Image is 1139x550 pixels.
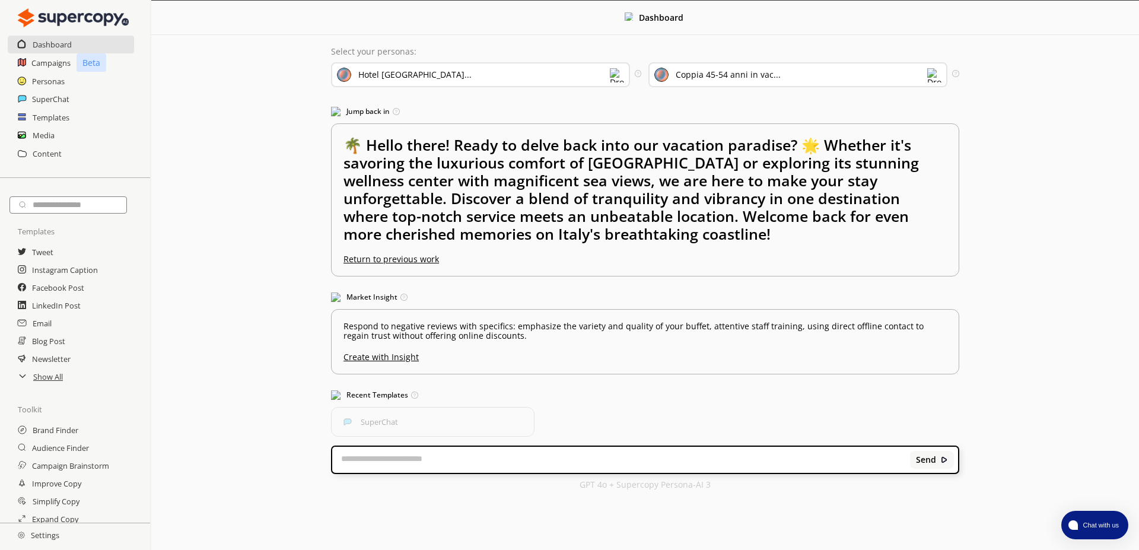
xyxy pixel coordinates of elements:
h3: Market Insight [331,288,959,306]
a: Simplify Copy [33,492,79,510]
b: Dashboard [639,12,683,23]
img: Tooltip Icon [400,294,408,301]
button: atlas-launcher [1061,511,1128,539]
b: Send [916,455,936,465]
div: Coppia 45-54 anni in vac... [676,70,781,80]
img: Jump Back In [331,107,341,116]
img: Market Insight [331,293,341,302]
a: Brand Finder [33,421,78,439]
a: Dashboard [33,36,72,53]
a: Campaigns [31,54,71,72]
img: Dropdown Icon [610,68,624,82]
div: Hotel [GEOGRAPHIC_DATA]... [358,70,472,80]
p: Select your personas: [331,47,959,56]
h2: 🌴 Hello there! Ready to delve back into our vacation paradise? 🌟 Whether it's savoring the luxuri... [343,136,947,255]
img: Tooltip Icon [411,392,418,399]
a: Campaign Brainstorm [32,457,109,475]
a: SuperChat [32,90,69,108]
a: Instagram Caption [32,261,98,279]
h3: Jump back in [331,103,959,120]
a: Media [33,126,55,144]
a: Newsletter [32,350,71,368]
a: Improve Copy [32,475,81,492]
p: GPT 4o + Supercopy Persona-AI 3 [580,480,711,489]
a: Audience Finder [32,439,89,457]
a: Templates [33,109,69,126]
a: Expand Copy [32,510,78,528]
a: Blog Post [32,332,65,350]
a: LinkedIn Post [32,297,81,314]
img: Brand Icon [337,68,351,82]
h3: Recent Templates [331,386,959,404]
a: Personas [32,72,65,90]
a: Email [33,314,52,332]
img: Tooltip Icon [635,70,642,77]
img: SuperChat [343,418,352,426]
a: Content [33,145,62,163]
button: SuperChatSuperChat [331,407,534,437]
p: Beta [77,53,106,72]
img: Tooltip Icon [952,70,959,77]
img: Close [18,532,25,539]
u: Create with Insight [343,346,947,362]
a: Tweet [32,243,53,261]
img: Tooltip Icon [393,108,400,115]
span: Chat with us [1078,520,1121,530]
img: Close [940,456,949,464]
img: Close [18,6,129,30]
a: Facebook Post [32,279,84,297]
u: Return to previous work [343,253,439,265]
img: Close [625,12,633,21]
img: Popular Templates [331,390,341,400]
img: Dropdown Icon [927,68,941,82]
img: Audience Icon [654,68,669,82]
a: Show All [33,368,63,386]
p: Respond to negative reviews with specifics: emphasize the variety and quality of your buffet, att... [343,322,947,341]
